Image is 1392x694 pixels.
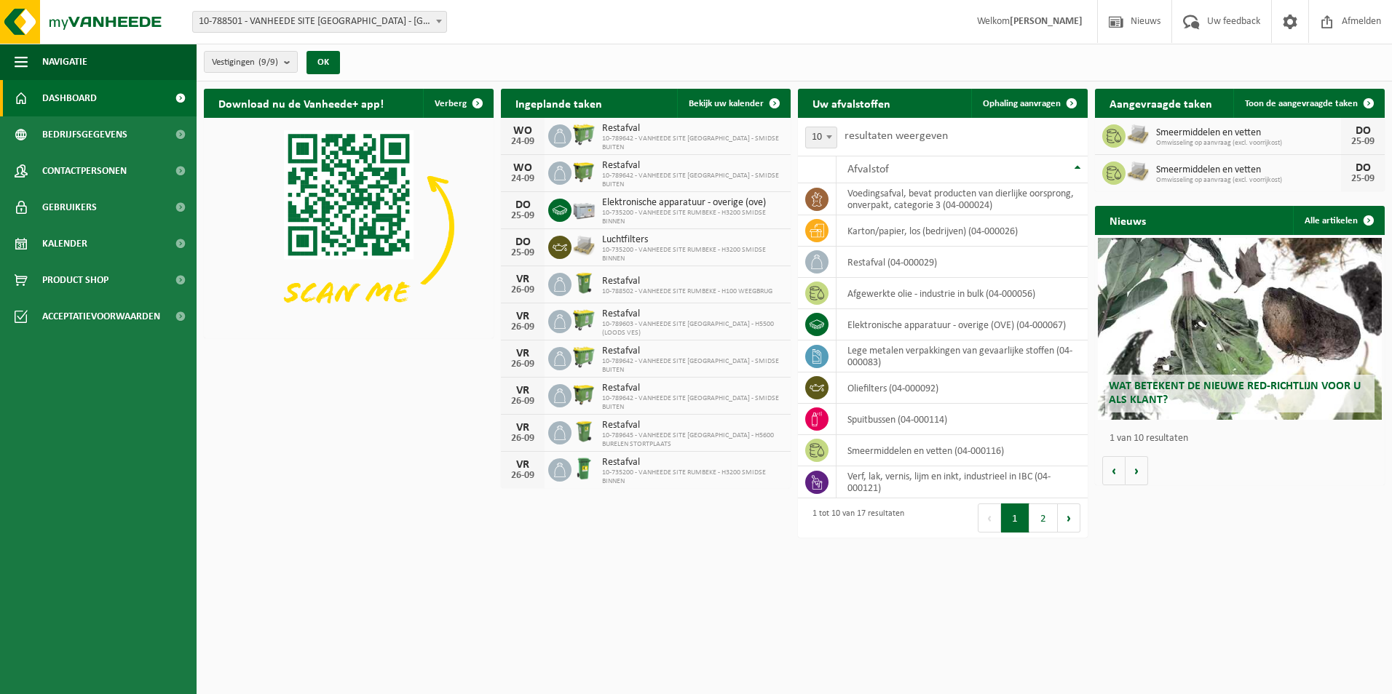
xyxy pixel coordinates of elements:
a: Toon de aangevraagde taken [1233,89,1383,118]
div: DO [1348,162,1377,174]
a: Alle artikelen [1293,206,1383,235]
span: 10-789603 - VANHEEDE SITE [GEOGRAPHIC_DATA] - H5500 (LOODS VES) [602,320,783,338]
span: Ophaling aanvragen [983,99,1061,108]
div: 25-09 [508,248,537,258]
span: Afvalstof [847,164,889,175]
span: Elektronische apparatuur - overige (ove) [602,197,783,209]
div: 24-09 [508,174,537,184]
div: DO [508,199,537,211]
div: 26-09 [508,359,537,370]
div: 26-09 [508,322,537,332]
div: 26-09 [508,471,537,481]
h2: Download nu de Vanheede+ app! [204,89,398,117]
a: Ophaling aanvragen [971,89,1086,118]
td: afgewerkte olie - industrie in bulk (04-000056) [837,278,1088,309]
img: LP-PA-00000-WDN-11 [1126,159,1150,184]
td: lege metalen verpakkingen van gevaarlijke stoffen (04-000083) [837,340,1088,372]
div: 24-09 [508,137,537,147]
span: Navigatie [42,44,87,80]
span: 10-735200 - VANHEEDE SITE RUMBEKE - H3200 SMIDSE BINNEN [602,468,783,486]
button: 2 [1029,503,1058,533]
p: 1 van 10 resultaten [1110,434,1377,444]
div: VR [508,422,537,434]
span: Restafval [602,346,783,357]
span: Restafval [602,160,783,172]
strong: [PERSON_NAME] [1010,16,1083,27]
div: 25-09 [508,211,537,221]
span: Restafval [602,457,783,468]
span: 10-789642 - VANHEEDE SITE [GEOGRAPHIC_DATA] - SMIDSE BUITEN [602,394,783,412]
span: 10-788502 - VANHEEDE SITE RUMBEKE - H100 WEEGBRUG [602,287,772,296]
img: WB-0240-HPE-GN-50 [572,271,596,295]
h2: Uw afvalstoffen [798,89,905,117]
img: WB-0660-HPE-GN-50 [572,308,596,332]
div: 26-09 [508,434,537,444]
span: Product Shop [42,262,108,298]
span: 10-789642 - VANHEEDE SITE [GEOGRAPHIC_DATA] - SMIDSE BUITEN [602,357,783,375]
button: OK [307,51,340,74]
span: Gebruikers [42,189,97,226]
img: WB-0660-HPE-GN-50 [572,122,596,147]
td: verf, lak, vernis, lijm en inkt, industrieel in IBC (04-000121) [837,466,1088,498]
div: WO [508,162,537,174]
span: Restafval [602,276,772,287]
span: Luchtfilters [602,234,783,246]
div: VR [508,348,537,359]
span: Smeermiddelen en vetten [1156,127,1341,139]
span: Vestigingen [212,52,278,73]
img: Download de VHEPlus App [204,118,494,335]
span: Restafval [602,383,783,394]
img: WB-1100-HPE-GN-50 [572,159,596,184]
span: Verberg [435,99,467,108]
span: Bedrijfsgegevens [42,116,127,153]
span: 10 [806,127,837,148]
span: Wat betekent de nieuwe RED-richtlijn voor u als klant? [1109,380,1361,406]
button: Verberg [423,89,492,118]
a: Wat betekent de nieuwe RED-richtlijn voor u als klant? [1098,238,1382,420]
span: 10-789642 - VANHEEDE SITE [GEOGRAPHIC_DATA] - SMIDSE BUITEN [602,135,783,152]
span: 10-788501 - VANHEEDE SITE RUMBEKE - RUMBEKE [192,11,447,33]
span: Omwisseling op aanvraag (excl. voorrijkost) [1156,139,1341,148]
span: 10-735200 - VANHEEDE SITE RUMBEKE - H3200 SMIDSE BINNEN [602,209,783,226]
span: Restafval [602,123,783,135]
a: Bekijk uw kalender [677,89,789,118]
button: Vestigingen(9/9) [204,51,298,73]
span: Toon de aangevraagde taken [1245,99,1358,108]
td: spuitbussen (04-000114) [837,404,1088,435]
img: WB-0240-HPE-GN-01 [572,456,596,481]
img: WB-0660-HPE-GN-50 [572,345,596,370]
img: WB-1100-HPE-GN-50 [572,382,596,407]
span: 10-788501 - VANHEEDE SITE RUMBEKE - RUMBEKE [193,12,446,32]
img: WB-0240-HPE-GN-50 [572,419,596,444]
div: VR [508,385,537,396]
div: 1 tot 10 van 17 resultaten [805,502,904,534]
td: oliefilters (04-000092) [837,372,1088,404]
span: Acceptatievoorwaarden [42,298,160,335]
div: DO [1348,125,1377,137]
img: LP-PA-00000-WDN-11 [1126,122,1150,147]
span: Contactpersonen [42,153,127,189]
button: 1 [1001,503,1029,533]
div: VR [508,311,537,322]
div: DO [508,236,537,248]
span: 10-789642 - VANHEEDE SITE [GEOGRAPHIC_DATA] - SMIDSE BUITEN [602,172,783,189]
h2: Aangevraagde taken [1095,89,1227,117]
span: Restafval [602,308,783,320]
span: Omwisseling op aanvraag (excl. voorrijkost) [1156,176,1341,185]
td: voedingsafval, bevat producten van dierlijke oorsprong, onverpakt, categorie 3 (04-000024) [837,183,1088,215]
span: Restafval [602,420,783,431]
h2: Nieuws [1095,206,1160,234]
count: (9/9) [258,57,278,67]
span: 10 [805,127,837,148]
span: 10-735200 - VANHEEDE SITE RUMBEKE - H3200 SMIDSE BINNEN [602,246,783,263]
td: restafval (04-000029) [837,247,1088,278]
div: 26-09 [508,396,537,407]
span: Kalender [42,226,87,262]
button: Vorige [1102,456,1126,485]
td: smeermiddelen en vetten (04-000116) [837,435,1088,466]
button: Volgende [1126,456,1148,485]
td: elektronische apparatuur - overige (OVE) (04-000067) [837,309,1088,340]
label: resultaten weergeven [845,130,948,142]
img: LP-PA-00000-WDN-11 [572,234,596,258]
span: Bekijk uw kalender [689,99,764,108]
